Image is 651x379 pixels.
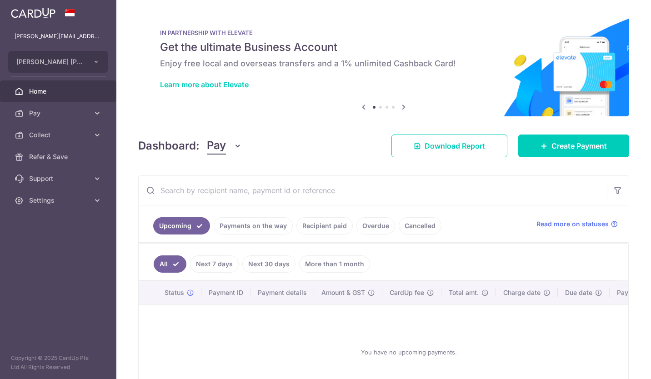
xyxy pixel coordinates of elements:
[201,281,250,304] th: Payment ID
[29,152,89,161] span: Refer & Save
[321,288,365,297] span: Amount & GST
[15,32,102,41] p: [PERSON_NAME][EMAIL_ADDRESS][DOMAIN_NAME]
[29,174,89,183] span: Support
[160,40,607,55] h5: Get the ultimate Business Account
[138,15,629,116] img: Renovation banner
[356,217,395,234] a: Overdue
[551,140,607,151] span: Create Payment
[214,217,293,234] a: Payments on the way
[11,7,55,18] img: CardUp
[242,255,295,273] a: Next 30 days
[8,51,108,73] button: [PERSON_NAME] [PERSON_NAME] PARTNERS ([GEOGRAPHIC_DATA]) PAC
[160,58,607,69] h6: Enjoy free local and overseas transfers and a 1% unlimited Cashback Card!
[29,130,89,140] span: Collect
[29,196,89,205] span: Settings
[154,255,186,273] a: All
[160,29,607,36] p: IN PARTNERSHIP WITH ELEVATE
[390,288,424,297] span: CardUp fee
[296,217,353,234] a: Recipient paid
[518,135,629,157] a: Create Payment
[565,288,592,297] span: Due date
[391,135,507,157] a: Download Report
[503,288,541,297] span: Charge date
[16,57,84,66] span: [PERSON_NAME] [PERSON_NAME] PARTNERS ([GEOGRAPHIC_DATA]) PAC
[138,138,200,154] h4: Dashboard:
[536,219,609,229] span: Read more on statuses
[399,217,441,234] a: Cancelled
[536,219,618,229] a: Read more on statuses
[29,109,89,118] span: Pay
[29,87,89,96] span: Home
[165,288,184,297] span: Status
[207,137,226,155] span: Pay
[190,255,239,273] a: Next 7 days
[449,288,479,297] span: Total amt.
[153,217,210,234] a: Upcoming
[299,255,370,273] a: More than 1 month
[139,176,607,205] input: Search by recipient name, payment id or reference
[250,281,314,304] th: Payment details
[207,137,242,155] button: Pay
[160,80,249,89] a: Learn more about Elevate
[425,140,485,151] span: Download Report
